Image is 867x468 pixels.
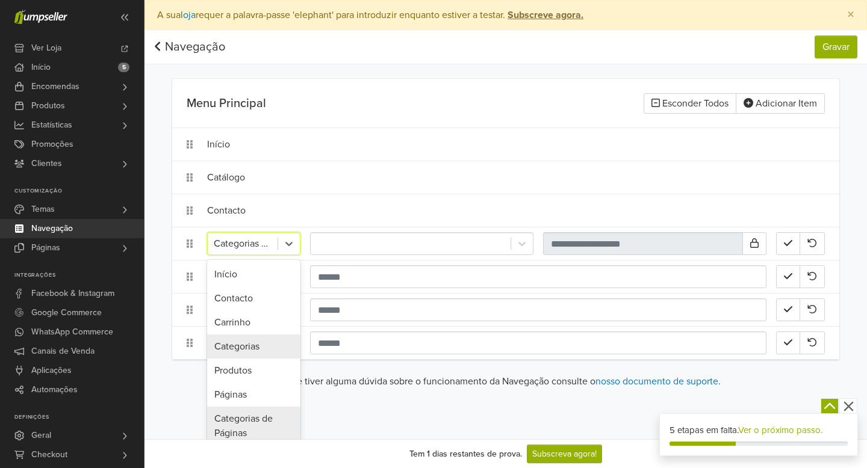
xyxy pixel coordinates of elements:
span: × [847,6,854,23]
div: Catálogo [207,166,776,189]
a: Ver o próximo passo. [738,425,822,436]
span: Encomendas [31,77,79,96]
div: Contacto [207,286,300,310]
p: Se tiver alguma dúvida sobre o funcionamento da Navegação consulte o . [172,374,839,389]
span: Navegação [31,219,73,238]
a: Subscreve agora. [505,9,583,21]
div: Contacto [207,199,776,222]
span: Temas [31,200,55,219]
div: 5 etapas em falta. [670,423,848,437]
span: Google Commerce [31,303,102,322]
span: Páginas [31,238,60,257]
span: Início [31,58,51,77]
strong: Subscreve agora. [508,9,583,21]
div: Categorias [207,334,300,359]
div: Início [207,262,300,286]
span: Estatísticas [31,115,72,135]
div: Início [207,133,776,156]
div: Páginas [207,383,300,407]
p: Customização [14,188,144,195]
span: Checkout [31,445,67,464]
span: Automações [31,380,78,399]
h5: Menu Principal [187,96,501,111]
span: Geral [31,426,51,445]
span: Aplicações [31,361,72,380]
span: Produtos [31,96,65,115]
div: Tem 1 dias restantes de prova. [409,448,522,460]
a: Navegação [154,40,225,54]
a: Subscreva agora! [527,445,602,463]
span: Facebook & Instagram [31,284,114,303]
div: Produtos [207,359,300,383]
span: WhatsApp Commerce [31,322,113,342]
span: 5 [118,63,129,72]
a: loja [181,9,196,21]
button: Adicionar Item [736,93,825,114]
span: Clientes [31,154,62,173]
div: Carrinho [207,310,300,334]
button: Close [835,1,866,29]
span: Canais de Venda [31,342,95,361]
button: Gravar [815,35,857,58]
button: Esconder Todos [644,93,736,114]
p: Definições [14,414,144,421]
a: nosso documento de suporte [595,375,718,387]
p: Integrações [14,272,144,279]
div: Categorias de Páginas [207,407,300,445]
span: Ver Loja [31,38,61,58]
span: Promoções [31,135,73,154]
